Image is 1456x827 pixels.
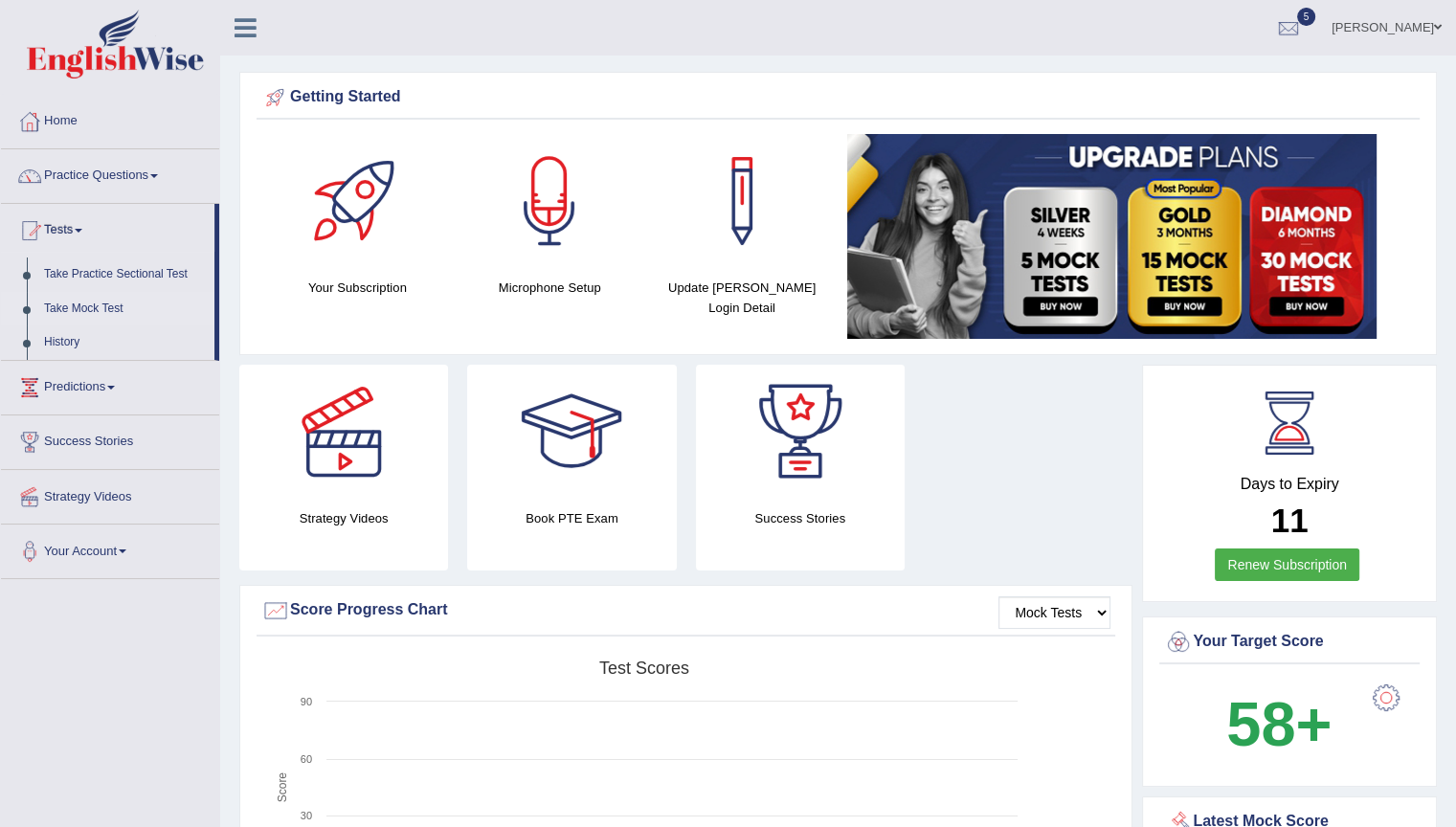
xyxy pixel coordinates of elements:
[696,508,905,528] h4: Success Stories
[847,134,1377,339] img: small5.jpg
[1297,8,1316,26] span: 5
[1,415,219,463] a: Success Stories
[35,292,214,326] a: Take Mock Test
[1,204,214,252] a: Tests
[276,772,289,803] tspan: Score
[301,810,312,821] text: 30
[1271,502,1309,539] b: 11
[463,278,637,298] h4: Microphone Setup
[1164,628,1415,657] div: Your Target Score
[271,278,444,298] h4: Your Subscription
[261,83,1415,112] div: Getting Started
[467,508,676,528] h4: Book PTE Exam
[1,361,219,409] a: Predictions
[1,525,219,572] a: Your Account
[1,95,219,143] a: Home
[261,596,1110,625] div: Score Progress Chart
[239,508,448,528] h4: Strategy Videos
[35,325,214,360] a: History
[301,753,312,765] text: 60
[35,257,214,292] a: Take Practice Sectional Test
[301,696,312,707] text: 90
[1215,548,1359,581] a: Renew Subscription
[1,470,219,518] a: Strategy Videos
[1,149,219,197] a: Practice Questions
[1226,689,1332,759] b: 58+
[599,659,689,678] tspan: Test scores
[656,278,829,318] h4: Update [PERSON_NAME] Login Detail
[1164,476,1415,493] h4: Days to Expiry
